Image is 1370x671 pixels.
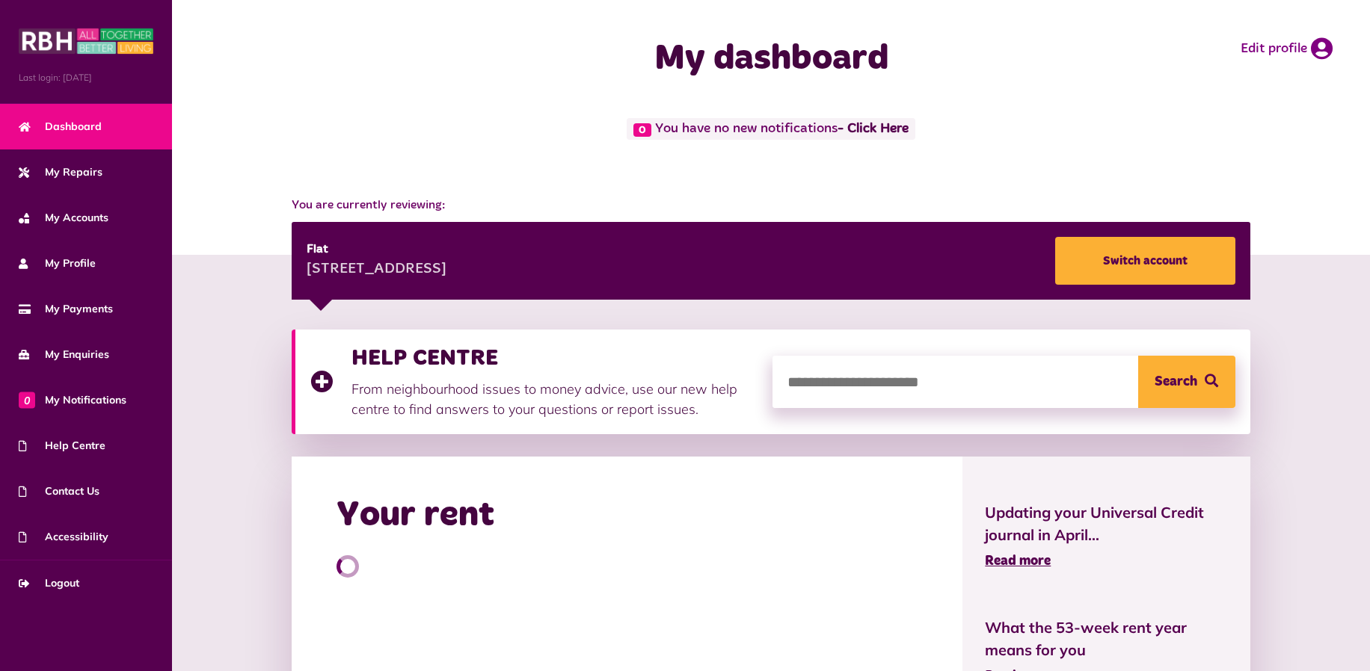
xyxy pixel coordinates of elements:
[19,483,99,499] span: Contact Us
[19,210,108,226] span: My Accounts
[19,438,105,454] span: Help Centre
[19,392,126,408] span: My Notifications
[19,301,113,317] span: My Payments
[838,123,909,136] a: - Click Here
[19,392,35,408] span: 0
[487,37,1056,81] h1: My dashboard
[307,259,446,281] div: [STREET_ADDRESS]
[307,241,446,259] div: Flat
[633,123,651,137] span: 0
[985,554,1051,568] span: Read more
[19,256,96,271] span: My Profile
[19,26,153,56] img: MyRBH
[985,501,1227,546] span: Updating your Universal Credit journal in April...
[1055,237,1235,285] a: Switch account
[351,379,758,419] p: From neighbourhood issues to money advice, use our new help centre to find answers to your questi...
[19,529,108,545] span: Accessibility
[985,501,1227,572] a: Updating your Universal Credit journal in April... Read more
[985,616,1227,661] span: What the 53-week rent year means for you
[351,344,758,371] h3: HELP CENTRE
[19,347,109,362] span: My Enquiries
[627,118,915,140] span: You have no new notifications
[19,164,102,180] span: My Repairs
[19,575,79,591] span: Logout
[19,119,102,134] span: Dashboard
[292,197,1250,214] span: You are currently reviewing:
[1155,356,1197,408] span: Search
[1138,356,1235,408] button: Search
[1241,37,1333,60] a: Edit profile
[19,71,153,84] span: Last login: [DATE]
[337,494,494,537] h2: Your rent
